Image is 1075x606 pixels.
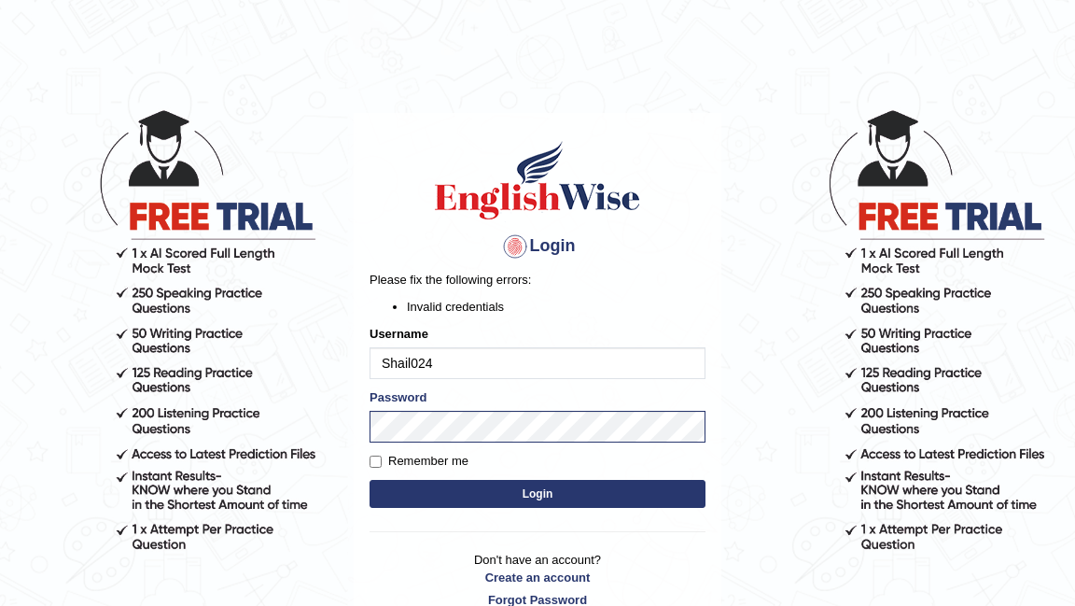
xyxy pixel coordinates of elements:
a: Create an account [370,569,705,586]
label: Username [370,325,428,343]
img: Logo of English Wise sign in for intelligent practice with AI [431,138,644,222]
button: Login [370,480,705,508]
input: Remember me [370,456,382,468]
label: Remember me [370,452,468,471]
label: Password [370,388,426,406]
li: Invalid credentials [407,298,705,316]
p: Please fix the following errors: [370,271,705,289]
h4: Login [370,232,705,261]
